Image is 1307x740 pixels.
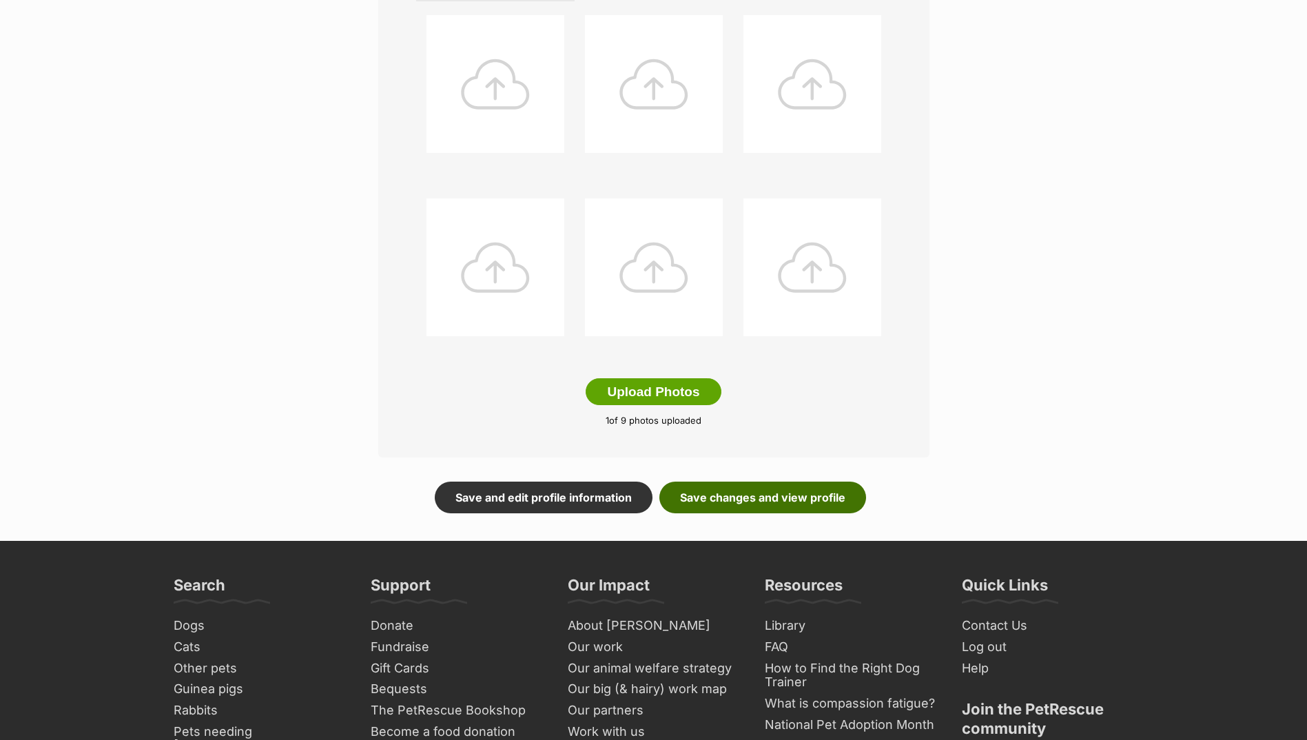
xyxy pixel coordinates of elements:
[168,679,351,700] a: Guinea pigs
[956,658,1140,679] a: Help
[168,637,351,658] a: Cats
[956,615,1140,637] a: Contact Us
[962,575,1048,603] h3: Quick Links
[365,658,548,679] a: Gift Cards
[765,575,843,603] h3: Resources
[956,637,1140,658] a: Log out
[562,679,745,700] a: Our big (& hairy) work map
[659,482,866,513] a: Save changes and view profile
[562,615,745,637] a: About [PERSON_NAME]
[562,637,745,658] a: Our work
[365,700,548,721] a: The PetRescue Bookshop
[759,658,943,693] a: How to Find the Right Dog Trainer
[365,615,548,637] a: Donate
[759,637,943,658] a: FAQ
[586,378,721,406] button: Upload Photos
[562,658,745,679] a: Our animal welfare strategy
[435,482,652,513] a: Save and edit profile information
[371,575,431,603] h3: Support
[365,679,548,700] a: Bequests
[568,575,650,603] h3: Our Impact
[759,715,943,736] a: National Pet Adoption Month
[759,693,943,715] a: What is compassion fatigue?
[168,615,351,637] a: Dogs
[365,637,548,658] a: Fundraise
[606,415,609,426] span: 1
[759,615,943,637] a: Library
[399,414,909,428] p: of 9 photos uploaded
[174,575,225,603] h3: Search
[168,700,351,721] a: Rabbits
[168,658,351,679] a: Other pets
[562,700,745,721] a: Our partners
